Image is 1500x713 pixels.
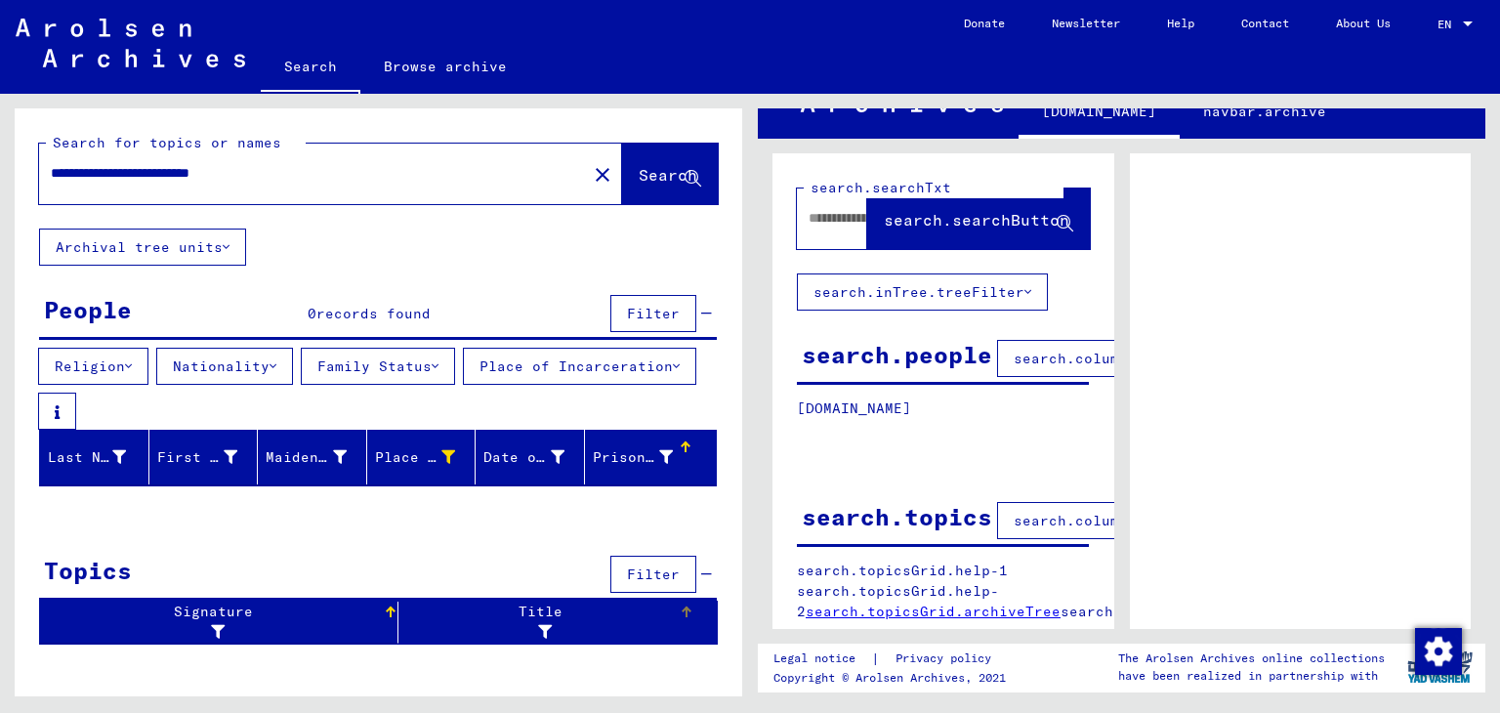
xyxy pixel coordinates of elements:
[867,189,1090,249] button: search.searchButton
[1180,88,1350,135] a: navbar.archive
[48,602,383,643] div: Signature
[880,649,1015,669] a: Privacy policy
[593,447,674,468] div: Prisoner #
[1415,628,1462,675] img: Change consent
[806,603,1061,620] a: search.topicsGrid.archiveTree
[1014,350,1241,367] span: search.columnFilter.filter
[627,305,680,322] span: Filter
[16,19,245,67] img: Arolsen_neg.svg
[773,649,871,669] a: Legal notice
[884,210,1069,230] span: search.searchButton
[48,441,150,473] div: Last Name
[406,602,679,643] div: Title
[593,441,698,473] div: Prisoner #
[476,430,585,484] mat-header-cell: Date of Birth
[997,502,1258,539] button: search.columnFilter.filter
[44,553,132,588] div: Topics
[367,430,477,484] mat-header-cell: Place of Birth
[463,348,696,385] button: Place of Incarceration
[591,163,614,187] mat-icon: close
[773,669,1015,687] p: Copyright © Arolsen Archives, 2021
[1118,650,1385,667] p: The Arolsen Archives online collections
[266,441,371,473] div: Maiden Name
[797,398,1089,419] p: [DOMAIN_NAME]
[44,292,132,327] div: People
[308,305,316,322] span: 0
[1014,512,1241,529] span: search.columnFilter.filter
[610,556,696,593] button: Filter
[639,165,697,185] span: Search
[483,441,589,473] div: Date of Birth
[48,602,402,643] div: Signature
[156,348,293,385] button: Nationality
[811,179,951,196] mat-label: search.searchTxt
[773,649,1015,669] div: |
[266,447,347,468] div: Maiden Name
[585,430,717,484] mat-header-cell: Prisoner #
[316,305,431,322] span: records found
[622,144,718,204] button: Search
[53,134,281,151] mat-label: Search for topics or names
[375,441,480,473] div: Place of Birth
[258,430,367,484] mat-header-cell: Maiden Name
[157,447,238,468] div: First Name
[301,348,455,385] button: Family Status
[261,43,360,94] a: Search
[802,499,992,534] div: search.topics
[627,566,680,583] span: Filter
[802,337,992,372] div: search.people
[1437,18,1459,31] span: EN
[797,273,1048,311] button: search.inTree.treeFilter
[48,447,126,468] div: Last Name
[797,561,1090,622] p: search.topicsGrid.help-1 search.topicsGrid.help-2 search.topicsGrid.manually.
[406,602,698,643] div: Title
[997,340,1258,377] button: search.columnFilter.filter
[375,447,456,468] div: Place of Birth
[1118,667,1385,685] p: have been realized in partnership with
[40,430,149,484] mat-header-cell: Last Name
[149,430,259,484] mat-header-cell: First Name
[157,441,263,473] div: First Name
[583,154,622,193] button: Clear
[610,295,696,332] button: Filter
[483,447,564,468] div: Date of Birth
[39,229,246,266] button: Archival tree units
[1019,88,1180,139] a: [DOMAIN_NAME]
[360,43,530,90] a: Browse archive
[1403,643,1477,692] img: yv_logo.png
[38,348,148,385] button: Religion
